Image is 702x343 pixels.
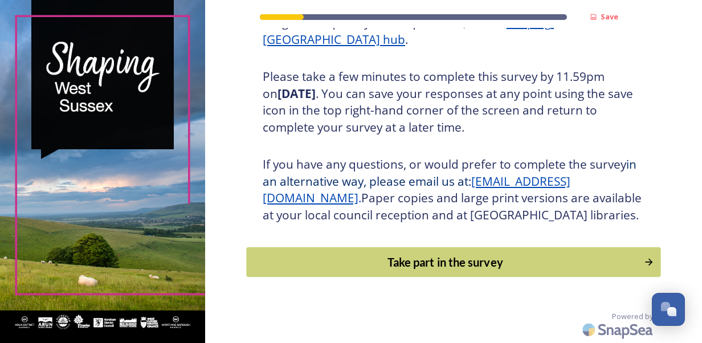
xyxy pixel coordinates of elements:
[579,316,659,343] img: SnapSea Logo
[263,156,644,223] h3: If you have any questions, or would prefer to complete the survey Paper copies and large print ve...
[601,11,618,22] strong: Save
[263,173,570,206] a: [EMAIL_ADDRESS][DOMAIN_NAME]
[612,311,653,322] span: Powered by
[263,68,644,136] h3: Please take a few minutes to complete this survey by 11.59pm on . You can save your responses at ...
[358,190,361,206] span: .
[263,156,639,189] span: in an alternative way, please email us at:
[652,293,685,326] button: Open Chat
[252,254,638,271] div: Take part in the survey
[277,85,316,101] strong: [DATE]
[246,247,660,277] button: Continue
[263,14,554,47] a: Shaping [GEOGRAPHIC_DATA] hub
